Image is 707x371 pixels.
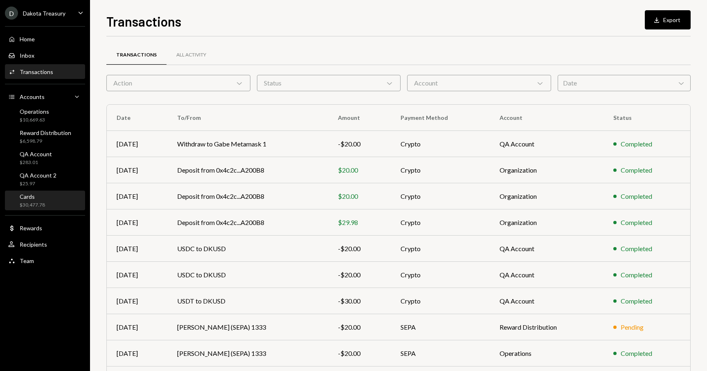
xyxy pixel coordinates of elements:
[490,209,603,236] td: Organization
[490,314,603,340] td: Reward Distribution
[20,151,52,157] div: QA Account
[490,105,603,131] th: Account
[5,220,85,235] a: Rewards
[20,225,42,232] div: Rewards
[645,10,691,29] button: Export
[20,257,34,264] div: Team
[20,159,52,166] div: $283.01
[338,244,381,254] div: -$20.00
[603,105,690,131] th: Status
[5,127,85,146] a: Reward Distribution$6,598.79
[257,75,401,91] div: Status
[167,262,328,288] td: USDC to DKUSD
[117,270,158,280] div: [DATE]
[167,314,328,340] td: [PERSON_NAME] (SEPA) 1333
[5,253,85,268] a: Team
[490,131,603,157] td: QA Account
[391,262,490,288] td: Crypto
[621,349,652,358] div: Completed
[391,183,490,209] td: Crypto
[5,7,18,20] div: D
[490,236,603,262] td: QA Account
[117,296,158,306] div: [DATE]
[490,157,603,183] td: Organization
[338,270,381,280] div: -$20.00
[490,340,603,367] td: Operations
[167,45,216,65] a: All Activity
[621,218,652,227] div: Completed
[5,48,85,63] a: Inbox
[391,209,490,236] td: Crypto
[391,288,490,314] td: Crypto
[20,241,47,248] div: Recipients
[116,52,157,58] div: Transactions
[117,139,158,149] div: [DATE]
[338,165,381,175] div: $20.00
[20,193,45,200] div: Cards
[167,236,328,262] td: USDC to DKUSD
[621,296,652,306] div: Completed
[391,314,490,340] td: SEPA
[490,262,603,288] td: QA Account
[407,75,551,91] div: Account
[107,105,167,131] th: Date
[167,131,328,157] td: Withdraw to Gabe Metamask 1
[117,349,158,358] div: [DATE]
[5,106,85,125] a: Operations$10,669.63
[20,68,53,75] div: Transactions
[20,138,71,145] div: $6,598.79
[106,45,167,65] a: Transactions
[5,64,85,79] a: Transactions
[338,139,381,149] div: -$20.00
[621,244,652,254] div: Completed
[328,105,390,131] th: Amount
[117,191,158,201] div: [DATE]
[117,244,158,254] div: [DATE]
[621,139,652,149] div: Completed
[621,165,652,175] div: Completed
[106,75,250,91] div: Action
[391,236,490,262] td: Crypto
[167,288,328,314] td: USDT to DKUSD
[391,131,490,157] td: Crypto
[20,108,49,115] div: Operations
[167,157,328,183] td: Deposit from 0x4c2c...A200B8
[20,93,45,100] div: Accounts
[117,218,158,227] div: [DATE]
[391,105,490,131] th: Payment Method
[167,340,328,367] td: [PERSON_NAME] (SEPA) 1333
[5,191,85,210] a: Cards$30,477.78
[23,10,65,17] div: Dakota Treasury
[621,270,652,280] div: Completed
[391,340,490,367] td: SEPA
[338,349,381,358] div: -$20.00
[5,237,85,252] a: Recipients
[167,209,328,236] td: Deposit from 0x4c2c...A200B8
[176,52,206,58] div: All Activity
[20,172,56,179] div: QA Account 2
[621,322,644,332] div: Pending
[338,218,381,227] div: $29.98
[20,36,35,43] div: Home
[20,129,71,136] div: Reward Distribution
[20,52,34,59] div: Inbox
[106,13,181,29] h1: Transactions
[117,322,158,332] div: [DATE]
[20,180,56,187] div: $25.97
[20,117,49,124] div: $10,669.63
[5,169,85,189] a: QA Account 2$25.97
[167,105,328,131] th: To/From
[117,165,158,175] div: [DATE]
[5,148,85,168] a: QA Account$283.01
[490,288,603,314] td: QA Account
[167,183,328,209] td: Deposit from 0x4c2c...A200B8
[338,296,381,306] div: -$30.00
[391,157,490,183] td: Crypto
[5,31,85,46] a: Home
[558,75,691,91] div: Date
[490,183,603,209] td: Organization
[5,89,85,104] a: Accounts
[621,191,652,201] div: Completed
[20,202,45,209] div: $30,477.78
[338,191,381,201] div: $20.00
